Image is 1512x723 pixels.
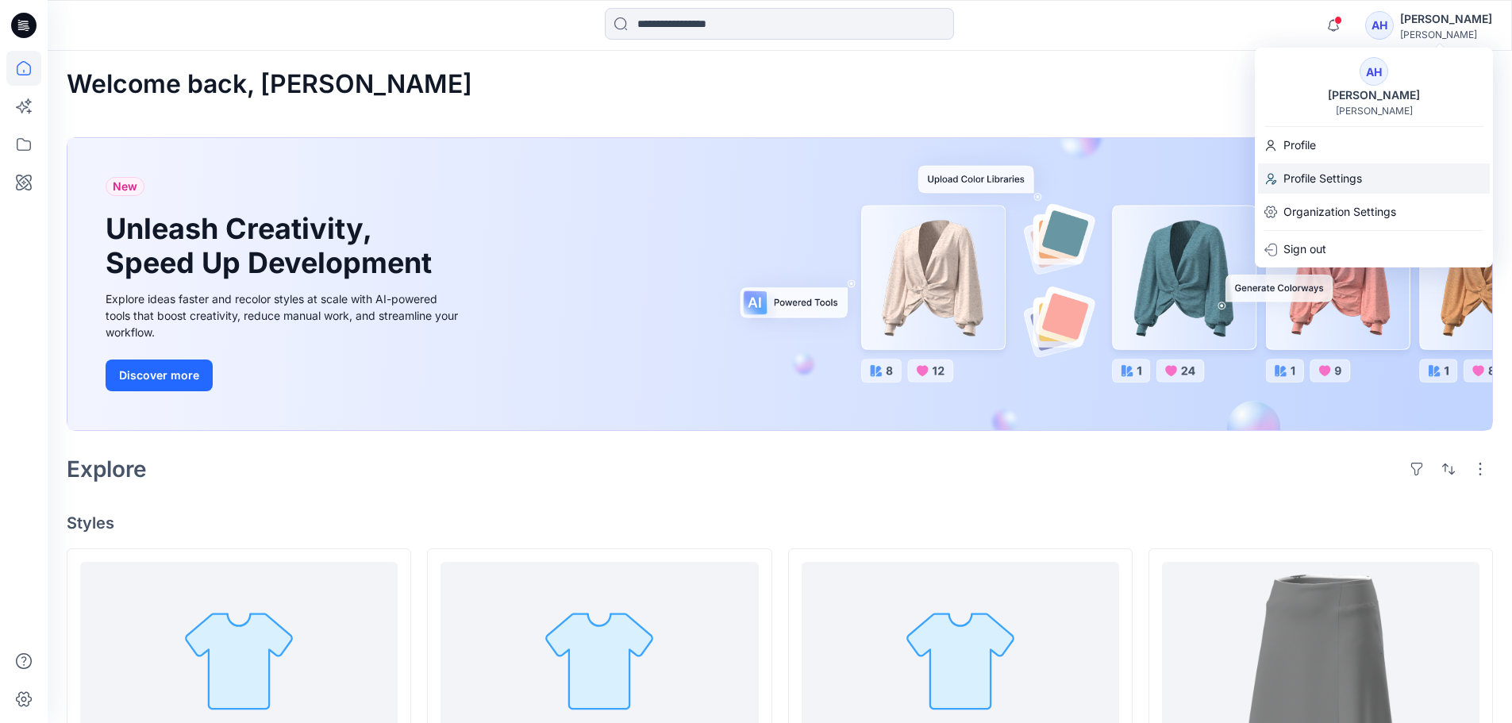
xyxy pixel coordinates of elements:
[1255,197,1493,227] a: Organization Settings
[1318,86,1429,105] div: [PERSON_NAME]
[1400,10,1492,29] div: [PERSON_NAME]
[1255,130,1493,160] a: Profile
[1283,197,1396,227] p: Organization Settings
[106,290,463,340] div: Explore ideas faster and recolor styles at scale with AI-powered tools that boost creativity, red...
[1283,234,1326,264] p: Sign out
[1365,11,1394,40] div: AH
[113,177,137,196] span: New
[1336,105,1413,117] div: [PERSON_NAME]
[67,70,472,99] h2: Welcome back, [PERSON_NAME]
[106,360,213,391] button: Discover more
[106,360,463,391] a: Discover more
[106,212,439,280] h1: Unleash Creativity, Speed Up Development
[1400,29,1492,40] div: [PERSON_NAME]
[1283,163,1362,194] p: Profile Settings
[67,513,1493,533] h4: Styles
[1360,57,1388,86] div: AH
[1283,130,1316,160] p: Profile
[1255,163,1493,194] a: Profile Settings
[67,456,147,482] h2: Explore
